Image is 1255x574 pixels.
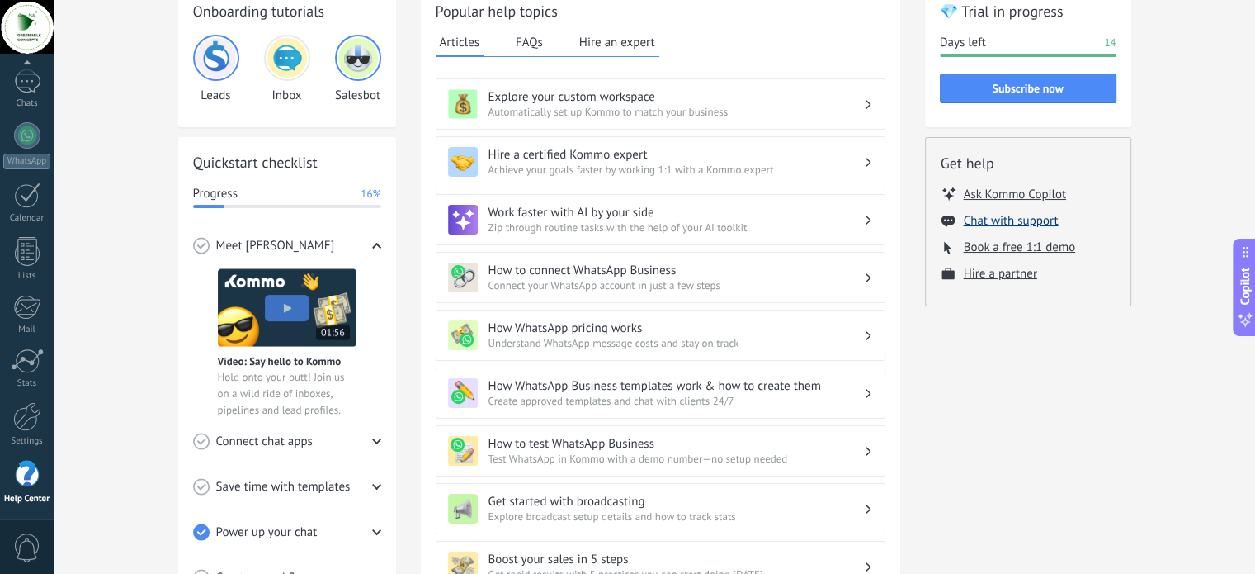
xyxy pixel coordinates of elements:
div: Leads [193,35,239,103]
span: Create approved templates and chat with clients 24/7 [488,394,863,408]
button: Chat with support [964,213,1059,229]
span: Power up your chat [216,524,318,541]
span: Connect chat apps [216,434,313,450]
h3: How to connect WhatsApp Business [488,263,863,278]
h2: Popular help topics [436,1,885,21]
button: FAQs [512,30,547,55]
span: Subscribe now [992,83,1063,94]
h3: Explore your custom workspace [488,89,863,105]
div: Settings [3,436,51,447]
h3: Hire a certified Kommo expert [488,147,863,163]
div: Inbox [264,35,310,103]
span: Explore broadcast setup details and how to track stats [488,510,863,524]
h3: Work faster with AI by your side [488,205,863,221]
h3: How to test WhatsApp Business [488,436,863,452]
h2: Get help [941,153,1116,173]
span: Automatically set up Kommo to match your business [488,105,863,119]
span: Hold onto your butt! Join us on a wild ride of inboxes, pipelines and lead profiles. [218,369,356,419]
div: Mail [3,325,51,335]
h3: How WhatsApp pricing works [488,320,863,336]
span: Connect your WhatsApp account in just a few steps [488,278,863,292]
span: Copilot [1237,267,1253,305]
div: Salesbot [335,35,381,103]
span: Progress [193,186,238,202]
div: WhatsApp [3,154,50,169]
span: Zip through routine tasks with the help of your AI toolkit [488,221,863,235]
span: Understand WhatsApp message costs and stay on track [488,336,863,350]
h3: Boost your sales in 5 steps [488,552,863,567]
span: Test WhatsApp in Kommo with a demo number—no setup needed [488,452,863,466]
h3: How WhatsApp Business templates work & how to create them [488,378,863,394]
span: Days left [940,35,986,51]
button: Book a free 1:1 demo [964,240,1076,255]
span: Save time with templates [216,479,351,496]
button: Articles [436,30,484,57]
div: Help Center [3,494,51,505]
h2: 💎 Trial in progress [940,1,1116,21]
h3: Get started with broadcasting [488,494,863,510]
h2: Onboarding tutorials [193,1,381,21]
button: Ask Kommo Copilot [964,186,1066,202]
h2: Quickstart checklist [193,152,381,173]
button: Hire an expert [575,30,659,55]
div: Stats [3,378,51,389]
div: Lists [3,271,51,282]
span: Meet [PERSON_NAME] [216,238,335,254]
button: Hire a partner [964,266,1037,282]
div: Chats [3,98,51,109]
span: 16% [361,186,380,202]
span: Video: Say hello to Kommo [218,354,342,368]
div: Calendar [3,213,51,224]
img: Meet video [218,268,356,347]
button: Subscribe now [940,74,1116,103]
span: Achieve your goals faster by working 1:1 with a Kommo expert [488,163,863,177]
span: 14 [1104,35,1116,51]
